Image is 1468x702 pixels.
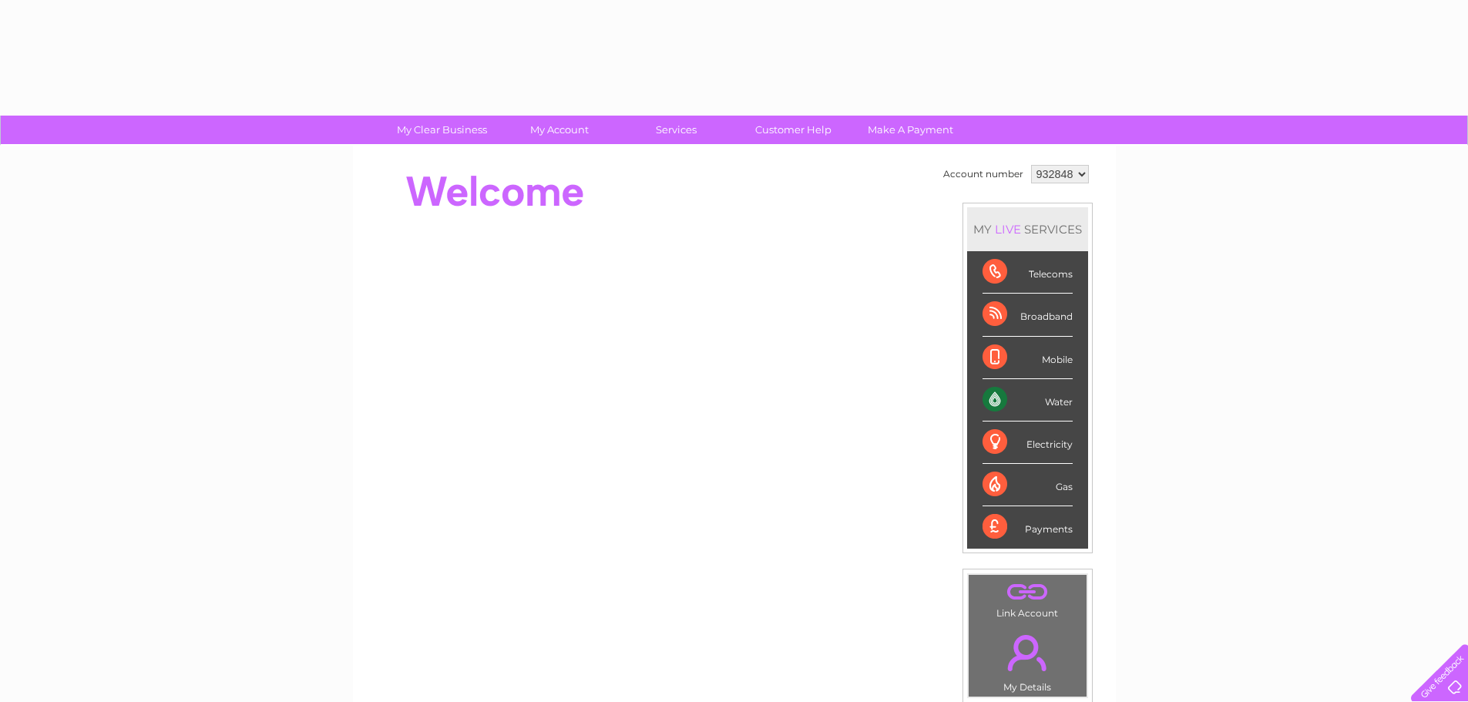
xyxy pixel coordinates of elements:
[967,207,1088,251] div: MY SERVICES
[992,222,1024,237] div: LIVE
[983,294,1073,336] div: Broadband
[613,116,740,144] a: Services
[495,116,623,144] a: My Account
[968,574,1087,623] td: Link Account
[983,422,1073,464] div: Electricity
[939,161,1027,187] td: Account number
[847,116,974,144] a: Make A Payment
[968,622,1087,697] td: My Details
[983,337,1073,379] div: Mobile
[983,379,1073,422] div: Water
[983,506,1073,548] div: Payments
[983,464,1073,506] div: Gas
[973,579,1083,606] a: .
[378,116,506,144] a: My Clear Business
[973,626,1083,680] a: .
[983,251,1073,294] div: Telecoms
[730,116,857,144] a: Customer Help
